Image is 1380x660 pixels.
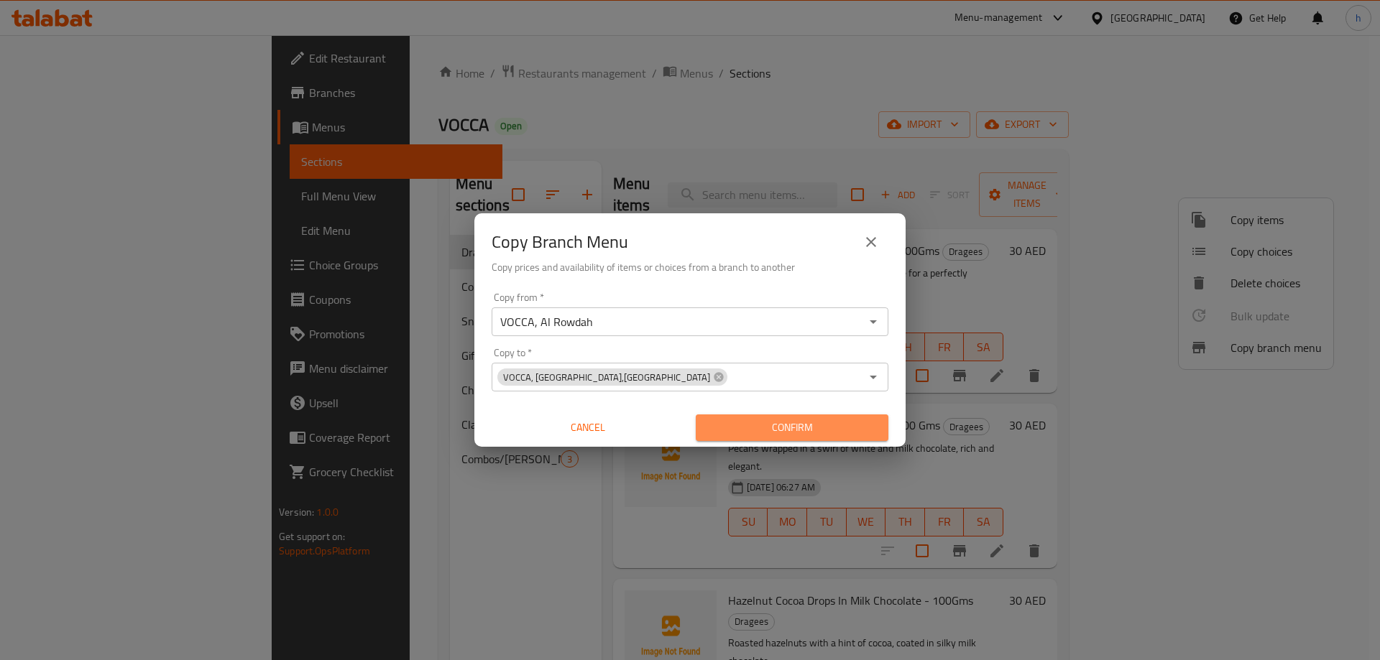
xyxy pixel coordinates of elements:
[863,312,883,332] button: Open
[707,419,877,437] span: Confirm
[696,414,888,441] button: Confirm
[492,259,888,275] h6: Copy prices and availability of items or choices from a branch to another
[492,414,684,441] button: Cancel
[492,231,628,254] h2: Copy Branch Menu
[497,419,678,437] span: Cancel
[854,225,888,259] button: close
[497,371,716,384] span: VOCCA, [GEOGRAPHIC_DATA],[GEOGRAPHIC_DATA]
[863,367,883,387] button: Open
[497,368,727,386] div: VOCCA, [GEOGRAPHIC_DATA],[GEOGRAPHIC_DATA]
